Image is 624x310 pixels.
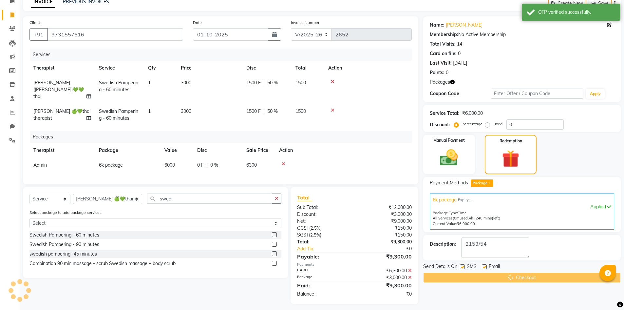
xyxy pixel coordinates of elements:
[164,162,175,168] span: 6000
[493,121,502,127] label: Fixed
[430,60,452,67] div: Last Visit:
[206,162,208,169] span: |
[423,263,457,271] span: Send Details On
[354,204,417,211] div: ₹12,000.00
[365,245,417,252] div: ₹0
[310,232,320,238] span: 2.5%
[491,89,583,99] input: Enter Offer / Coupon Code
[497,148,525,170] img: _gift.svg
[457,221,475,226] span: ₹6,000.00
[433,216,453,220] span: All Services
[457,41,462,48] div: 14
[453,216,460,220] span: (0m
[324,61,412,75] th: Action
[354,225,417,232] div: ₹150.00
[292,204,354,211] div: Sub Total:
[263,79,265,86] span: |
[144,61,177,75] th: Qty
[354,211,417,218] div: ₹3,000.00
[292,291,354,298] div: Balance :
[292,245,365,252] a: Add Tip
[430,41,456,48] div: Total Visits:
[295,80,306,86] span: 1500
[292,232,354,238] div: ( )
[161,143,193,158] th: Value
[267,79,278,86] span: 50 %
[99,162,123,168] span: 6k package
[267,108,278,115] span: 50 %
[193,20,202,26] label: Date
[210,162,218,169] span: 0 %
[434,147,463,168] img: _cash.svg
[29,28,48,41] button: +91
[29,143,95,158] th: Therapist
[29,241,99,248] div: Swedish Pampering - 90 minutes
[433,196,457,203] span: 6k package
[292,267,354,274] div: CARD
[147,194,272,204] input: Search or Scan
[297,194,312,201] span: Total
[586,89,605,99] button: Apply
[29,210,102,216] label: Select package to add package services
[29,251,97,258] div: swedish pampering -45 minutes
[453,60,467,67] div: [DATE]
[242,61,292,75] th: Disc
[430,79,450,86] span: Packages
[292,253,354,260] div: Payable:
[197,162,204,169] span: 0 F
[297,262,411,267] div: Payments
[462,110,483,117] div: ₹6,000.00
[433,137,465,143] label: Manual Payment
[469,216,493,220] span: 4h (240 mins)
[292,61,324,75] th: Total
[99,108,138,121] span: Swedish Pampering - 60 minutes
[177,61,242,75] th: Price
[471,179,493,187] span: Package
[246,162,257,168] span: 6300
[99,80,138,93] span: Swedish Pampering - 60 minutes
[242,143,275,158] th: Sale Price
[148,80,151,86] span: 1
[29,260,176,267] div: Combination 90 min massage - scrub Swedish massage + body scrub
[246,79,261,86] span: 1500 F
[29,20,40,26] label: Client
[263,108,265,115] span: |
[430,179,468,186] span: Payment Methods
[95,61,144,75] th: Service
[430,50,457,57] div: Card on file:
[430,110,460,117] div: Service Total:
[148,108,151,114] span: 1
[181,108,191,114] span: 3000
[295,108,306,114] span: 1500
[433,203,611,210] div: Applied
[246,108,261,115] span: 1500 F
[47,28,183,41] input: Search by Name/Mobile/Email/Code
[292,225,354,232] div: ( )
[33,162,47,168] span: Admin
[430,90,491,97] div: Coupon Code
[430,241,456,248] div: Description:
[430,22,444,29] div: Name:
[30,131,417,143] div: Packages
[354,218,417,225] div: ₹9,000.00
[292,238,354,245] div: Total:
[458,197,472,203] span: Expiry: -
[297,225,309,231] span: CGST
[430,69,444,76] div: Points:
[430,121,450,128] div: Discount:
[95,143,161,158] th: Package
[297,232,309,238] span: SGST
[275,143,412,158] th: Action
[430,31,614,38] div: No Active Membership
[29,61,95,75] th: Therapist
[500,138,522,144] label: Redemption
[458,211,466,215] span: Time
[354,232,417,238] div: ₹150.00
[433,211,458,215] span: Package Type:
[354,274,417,281] div: ₹3,000.00
[292,211,354,218] div: Discount:
[30,49,417,61] div: Services
[430,31,458,38] div: Membership:
[33,108,90,121] span: [PERSON_NAME] 🍏💚thai therapist
[29,232,99,238] div: Swedish Pampering - 60 minutes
